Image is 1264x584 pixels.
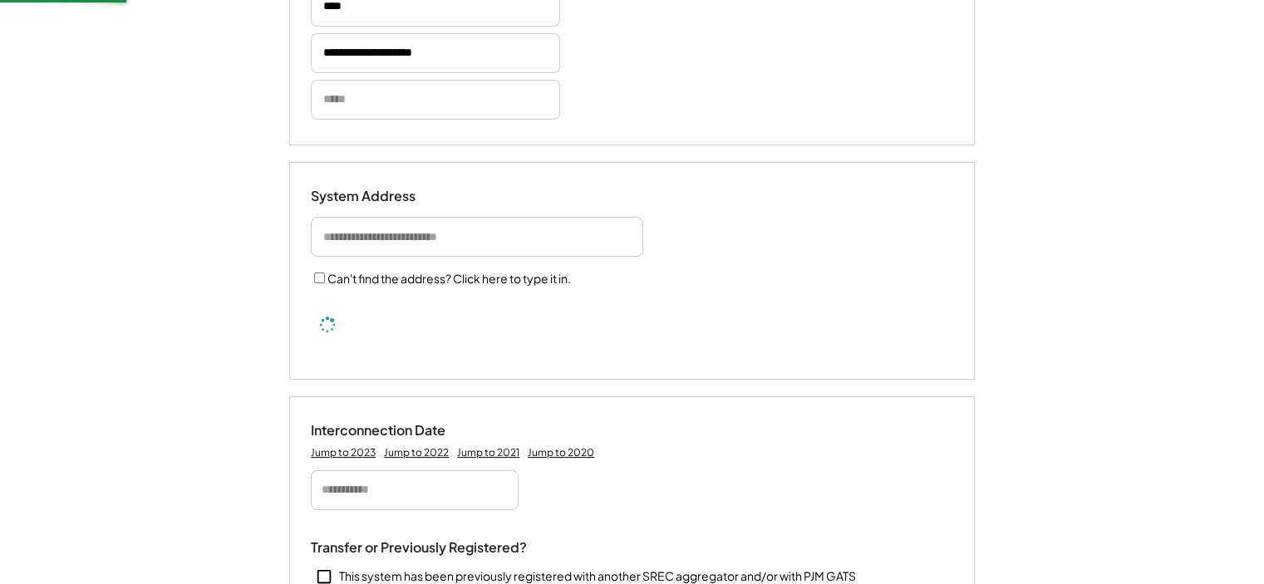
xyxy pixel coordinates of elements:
[327,271,571,286] label: Can't find the address? Click here to type it in.
[311,422,477,439] div: Interconnection Date
[528,446,594,459] div: Jump to 2020
[384,446,449,459] div: Jump to 2022
[311,188,477,205] div: System Address
[311,446,376,459] div: Jump to 2023
[311,539,527,557] div: Transfer or Previously Registered?
[457,446,519,459] div: Jump to 2021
